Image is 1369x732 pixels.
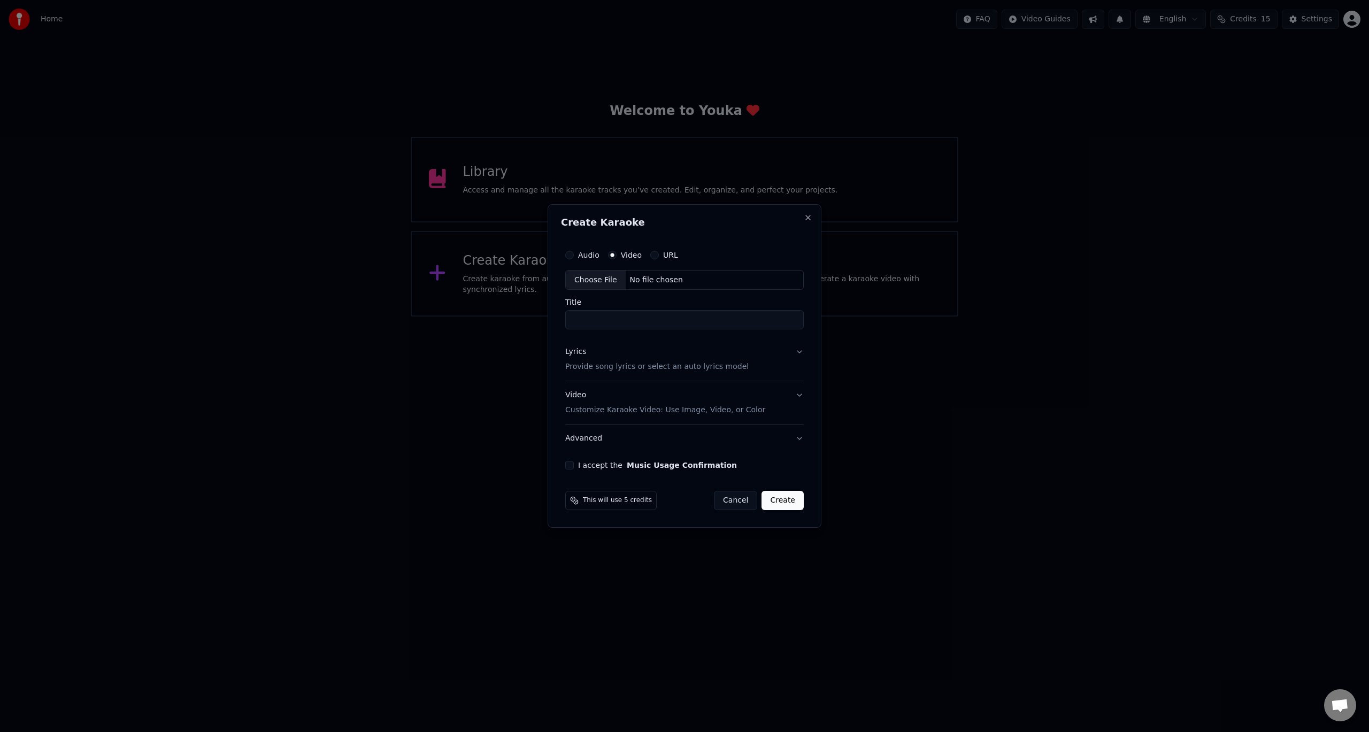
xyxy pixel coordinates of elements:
[578,461,737,469] label: I accept the
[762,491,804,510] button: Create
[621,251,642,259] label: Video
[565,425,804,452] button: Advanced
[663,251,678,259] label: URL
[565,338,804,381] button: LyricsProvide song lyrics or select an auto lyrics model
[565,390,765,416] div: Video
[565,382,804,425] button: VideoCustomize Karaoke Video: Use Image, Video, or Color
[565,299,804,306] label: Title
[565,347,586,358] div: Lyrics
[583,496,652,505] span: This will use 5 credits
[561,218,808,227] h2: Create Karaoke
[566,271,626,290] div: Choose File
[714,491,757,510] button: Cancel
[627,461,737,469] button: I accept the
[626,275,687,286] div: No file chosen
[565,362,749,373] p: Provide song lyrics or select an auto lyrics model
[565,405,765,415] p: Customize Karaoke Video: Use Image, Video, or Color
[578,251,599,259] label: Audio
